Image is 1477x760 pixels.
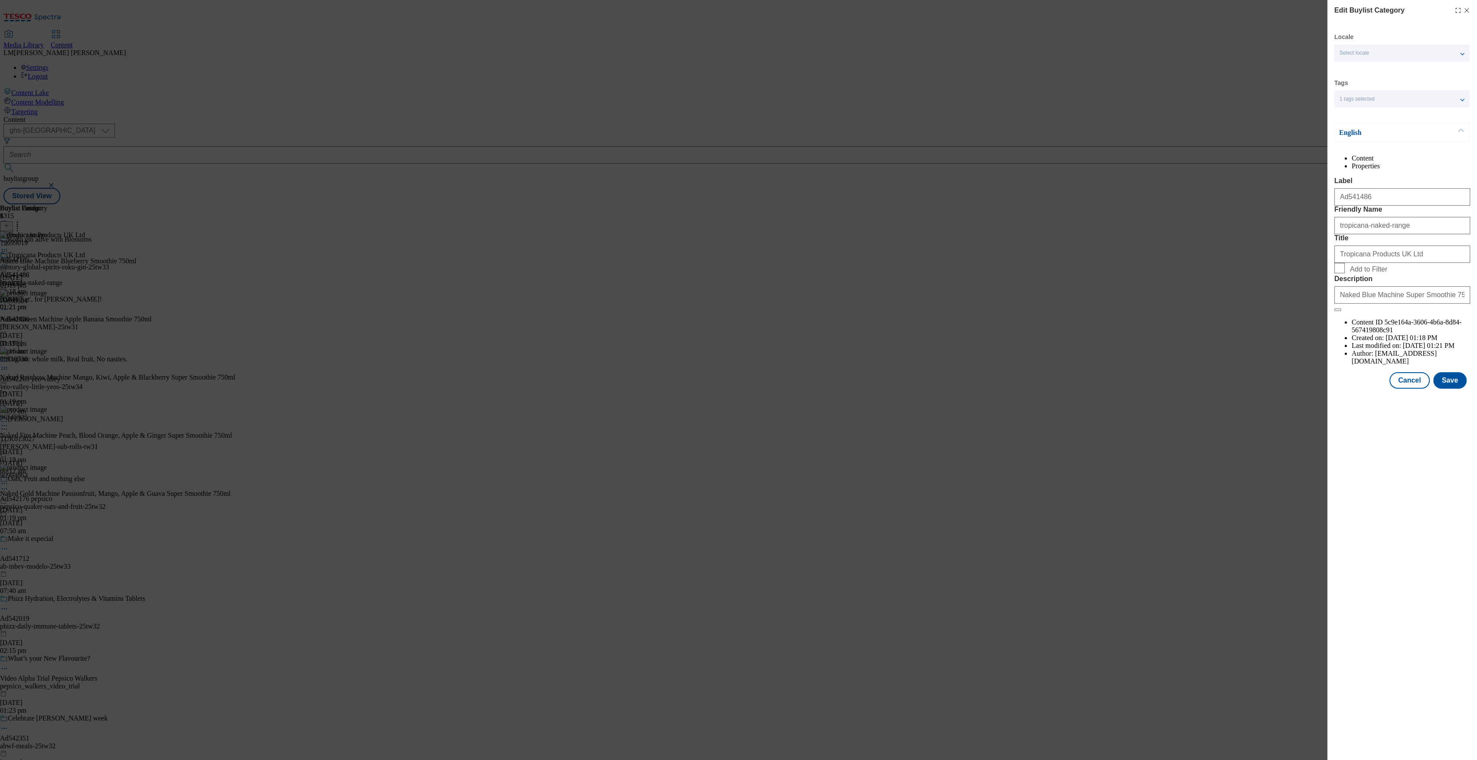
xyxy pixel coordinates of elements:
[1334,81,1348,85] label: Tags
[1334,275,1470,283] label: Description
[1350,265,1387,273] span: Add to Filter
[1334,5,1405,16] h4: Edit Buylist Category
[1334,246,1470,263] input: Enter Title
[1352,350,1470,365] li: Author:
[1334,177,1470,185] label: Label
[1403,342,1454,349] span: [DATE] 01:21 PM
[1339,96,1375,102] span: 1 tags selected
[1339,128,1430,137] p: English
[1334,188,1470,206] input: Enter Label
[1352,318,1461,334] span: 5c9e164a-3606-4b6a-8d84-567419808c91
[1334,35,1353,39] label: Locale
[1334,217,1470,234] input: Enter Friendly Name
[1334,206,1470,213] label: Friendly Name
[1334,286,1470,304] input: Enter Description
[1433,372,1467,389] button: Save
[1352,154,1470,162] li: Content
[1352,342,1470,350] li: Last modified on:
[1352,350,1437,365] span: [EMAIL_ADDRESS][DOMAIN_NAME]
[1352,318,1470,334] li: Content ID
[1352,162,1470,170] li: Properties
[1339,50,1369,56] span: Select locale
[1334,234,1470,242] label: Title
[1389,372,1429,389] button: Cancel
[1334,44,1470,62] button: Select locale
[1385,334,1437,341] span: [DATE] 01:18 PM
[1352,334,1470,342] li: Created on:
[1334,90,1470,108] button: 1 tags selected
